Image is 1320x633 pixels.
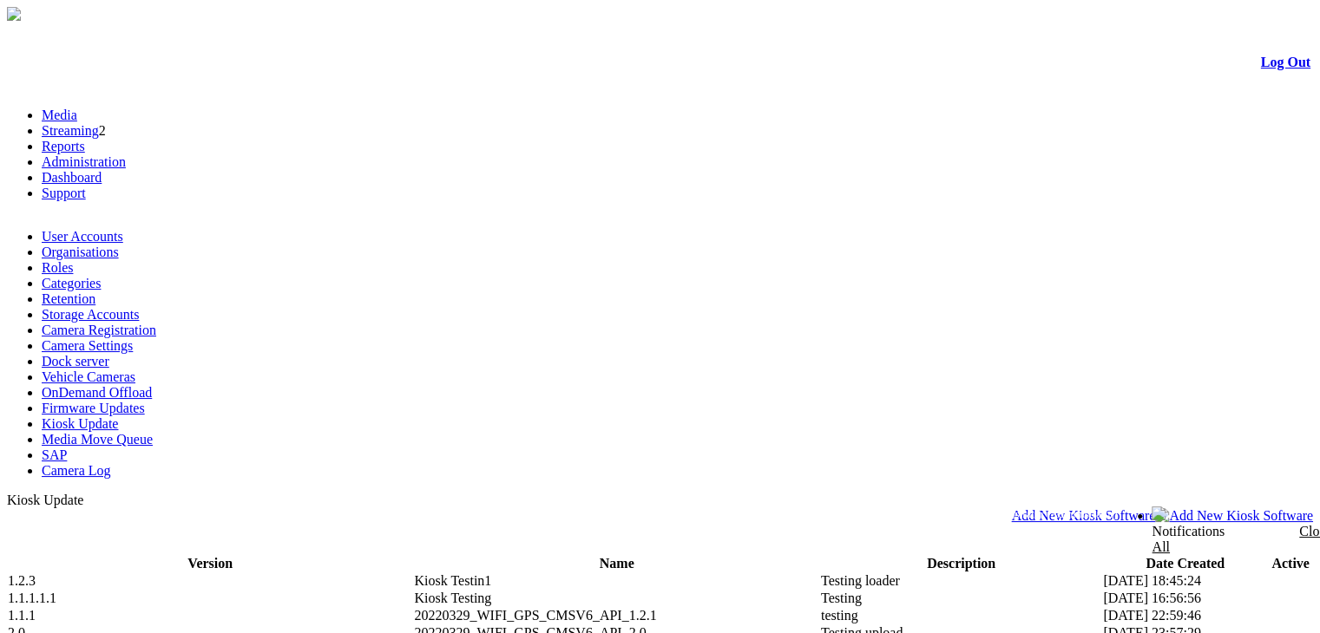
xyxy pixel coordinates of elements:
a: OnDemand Offload [42,385,152,400]
a: Camera Settings [42,338,133,353]
a: Categories [42,276,101,290]
a: SAP [42,447,67,462]
td: [DATE] 22:59:46 [1102,607,1268,624]
td: testing [820,607,1102,624]
a: Roles [42,260,73,275]
a: Camera Log [42,463,111,478]
img: arrow-3.png [7,7,21,21]
span: 2 [99,123,106,138]
a: Streaming [42,123,99,138]
span: Welcome, System Administrator (Administrator) [897,507,1118,520]
div: Notifications [1152,524,1277,555]
td: 1.1.1.1.1 [7,590,413,607]
td: [DATE] 16:56:56 [1102,590,1268,607]
a: Camera Registration [42,323,156,337]
td: Kiosk Testing [413,590,819,607]
a: Organisations [42,245,119,259]
a: Storage Accounts [42,307,139,322]
td: Testing loader [820,572,1102,590]
th: Version [7,555,413,572]
a: User Accounts [42,229,123,244]
th: Active [1268,555,1313,572]
td: 1.2.3 [7,572,413,590]
th: Name [413,555,819,572]
a: Media Move Queue [42,432,153,447]
a: Retention [42,291,95,306]
a: Support [42,186,86,200]
a: Firmware Updates [42,401,145,415]
a: Media [42,108,77,122]
img: bell24.png [1152,506,1166,520]
td: [DATE] 18:45:24 [1102,572,1268,590]
span: Kiosk Update [7,493,83,507]
a: Dashboard [42,170,102,185]
a: Dock server [42,354,109,369]
th: Description [820,555,1102,572]
td: Kiosk Testin1 [413,572,819,590]
a: Administration [42,154,126,169]
a: Log Out [1261,55,1310,69]
td: 20220329_WIFI_GPS_CMSV6_API_1.2.1 [413,607,819,624]
a: Kiosk Update [42,416,118,431]
td: 1.1.1 [7,607,413,624]
td: Testing [820,590,1102,607]
a: Reports [42,139,85,153]
a: Vehicle Cameras [42,369,135,384]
